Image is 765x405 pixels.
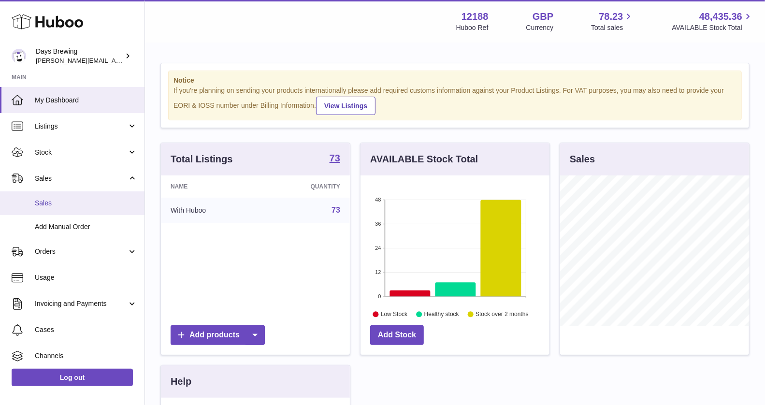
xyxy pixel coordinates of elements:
[35,174,127,183] span: Sales
[173,86,736,115] div: If you're planning on sending your products internationally please add required customs informati...
[591,23,634,32] span: Total sales
[599,10,623,23] span: 78.23
[171,325,265,345] a: Add products
[171,153,233,166] h3: Total Listings
[35,325,137,334] span: Cases
[375,269,381,275] text: 12
[370,325,424,345] a: Add Stock
[375,197,381,202] text: 48
[35,273,137,282] span: Usage
[424,311,460,318] text: Healthy stock
[173,76,736,85] strong: Notice
[35,96,137,105] span: My Dashboard
[330,153,340,163] strong: 73
[35,351,137,361] span: Channels
[462,10,489,23] strong: 12188
[12,369,133,386] a: Log out
[332,206,340,214] a: 73
[381,311,408,318] text: Low Stock
[316,97,375,115] a: View Listings
[378,293,381,299] text: 0
[375,245,381,251] text: 24
[36,57,194,64] span: [PERSON_NAME][EMAIL_ADDRESS][DOMAIN_NAME]
[456,23,489,32] div: Huboo Ref
[36,47,123,65] div: Days Brewing
[35,222,137,231] span: Add Manual Order
[370,153,478,166] h3: AVAILABLE Stock Total
[35,148,127,157] span: Stock
[672,23,753,32] span: AVAILABLE Stock Total
[12,49,26,63] img: greg@daysbrewing.com
[476,311,528,318] text: Stock over 2 months
[35,299,127,308] span: Invoicing and Payments
[161,198,260,223] td: With Huboo
[533,10,553,23] strong: GBP
[35,122,127,131] span: Listings
[699,10,742,23] span: 48,435.36
[570,153,595,166] h3: Sales
[591,10,634,32] a: 78.23 Total sales
[171,375,191,388] h3: Help
[161,175,260,198] th: Name
[260,175,350,198] th: Quantity
[35,247,127,256] span: Orders
[672,10,753,32] a: 48,435.36 AVAILABLE Stock Total
[375,221,381,227] text: 36
[526,23,554,32] div: Currency
[330,153,340,165] a: 73
[35,199,137,208] span: Sales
